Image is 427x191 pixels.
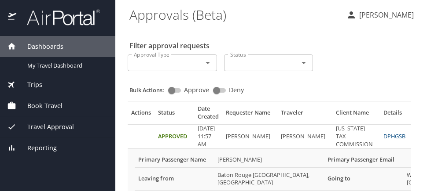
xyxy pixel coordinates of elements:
span: Deny [229,87,244,93]
td: Approved [155,124,194,148]
th: Details [380,105,415,124]
span: Trips [16,80,42,90]
a: DPHGSB [383,132,405,140]
p: Bulk Actions: [129,86,171,94]
th: Leaving from [135,167,214,191]
span: My Travel Dashboard [27,61,105,70]
img: icon-airportal.png [8,9,17,26]
td: [DATE] 11:57 AM [194,124,222,148]
h2: Filter approval requests [129,39,210,53]
th: Going to [324,167,403,191]
th: Requester Name [222,105,277,124]
span: Reporting [16,143,57,153]
button: Open [202,57,214,69]
th: Status [155,105,194,124]
th: Client Name [332,105,380,124]
span: Travel Approval [16,122,74,132]
p: [PERSON_NAME] [357,10,414,20]
td: [US_STATE] TAX COMMISSION [332,124,380,148]
button: Open [298,57,310,69]
td: Baton Rouge [GEOGRAPHIC_DATA], [GEOGRAPHIC_DATA] [214,167,324,191]
th: Traveler [277,105,332,124]
td: [PERSON_NAME] [222,124,277,148]
span: Dashboards [16,42,63,51]
td: [PERSON_NAME] [277,124,332,148]
td: [PERSON_NAME] [214,152,324,167]
button: [PERSON_NAME] [342,7,417,23]
th: Primary Passenger Name [135,152,214,167]
th: Date Created [194,105,222,124]
th: Primary Passenger Email [324,152,403,167]
span: Book Travel [16,101,63,111]
th: Actions [128,105,155,124]
h1: Approvals (Beta) [129,1,339,28]
span: Approve [184,87,209,93]
img: airportal-logo.png [17,9,100,26]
